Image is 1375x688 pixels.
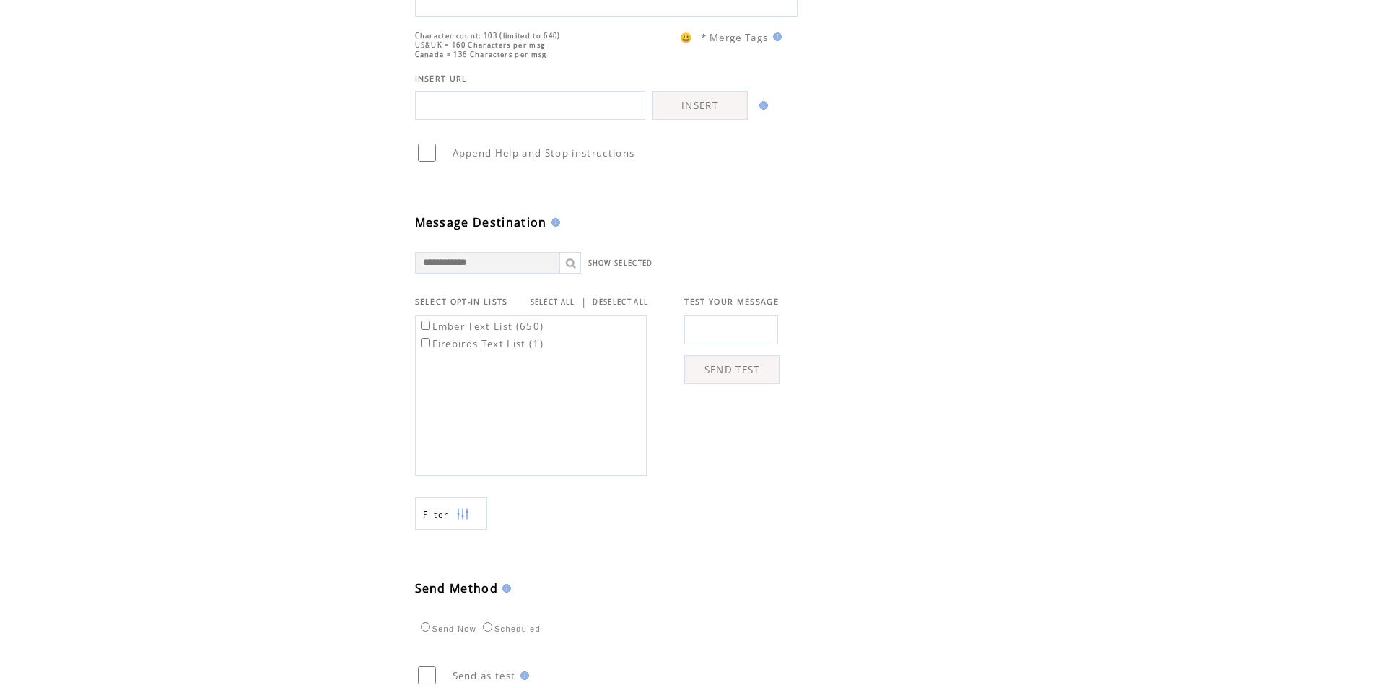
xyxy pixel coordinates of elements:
[769,32,782,41] img: help.gif
[479,624,541,633] label: Scheduled
[421,622,430,632] input: Send Now
[415,50,547,59] span: Canada = 136 Characters per msg
[418,337,544,350] label: Firebirds Text List (1)
[684,297,779,307] span: TEST YOUR MESSAGE
[421,321,430,330] input: Ember Text List (650)
[593,297,648,307] a: DESELECT ALL
[415,497,487,530] a: Filter
[547,218,560,227] img: help.gif
[680,31,693,44] span: 😀
[418,320,544,333] label: Ember Text List (650)
[453,669,516,682] span: Send as test
[415,74,468,84] span: INSERT URL
[415,580,499,596] span: Send Method
[423,508,449,521] span: Show filters
[531,297,575,307] a: SELECT ALL
[755,101,768,110] img: help.gif
[415,31,561,40] span: Character count: 103 (limited to 640)
[415,214,547,230] span: Message Destination
[701,31,769,44] span: * Merge Tags
[456,498,469,531] img: filters.png
[684,355,780,384] a: SEND TEST
[498,584,511,593] img: help.gif
[581,295,587,308] span: |
[483,622,492,632] input: Scheduled
[417,624,476,633] label: Send Now
[421,338,430,347] input: Firebirds Text List (1)
[652,91,748,120] a: INSERT
[588,258,653,268] a: SHOW SELECTED
[415,297,508,307] span: SELECT OPT-IN LISTS
[415,40,546,50] span: US&UK = 160 Characters per msg
[453,147,635,160] span: Append Help and Stop instructions
[516,671,529,680] img: help.gif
